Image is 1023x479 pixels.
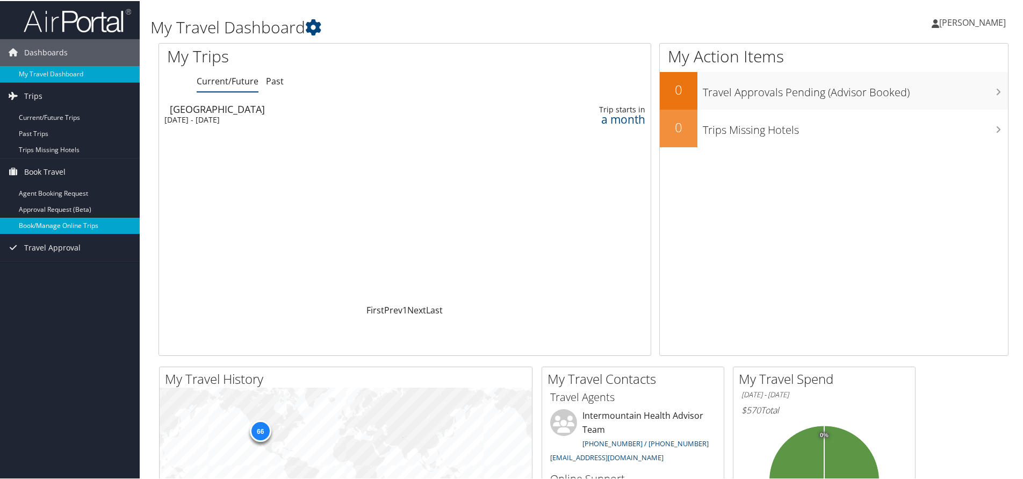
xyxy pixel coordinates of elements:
div: Trip starts in [535,104,645,113]
a: [EMAIL_ADDRESS][DOMAIN_NAME] [550,452,664,461]
div: a month [535,113,645,123]
div: 66 [249,419,271,441]
span: [PERSON_NAME] [939,16,1006,27]
li: Intermountain Health Advisor Team [545,408,721,466]
img: airportal-logo.png [24,7,131,32]
h2: 0 [660,80,697,98]
div: [GEOGRAPHIC_DATA] [170,103,475,113]
h2: My Travel Contacts [547,369,724,387]
h2: My Travel Spend [739,369,915,387]
a: 0Travel Approvals Pending (Advisor Booked) [660,71,1008,109]
h6: Total [741,403,907,415]
h2: 0 [660,117,697,135]
h3: Travel Approvals Pending (Advisor Booked) [703,78,1008,99]
div: [DATE] - [DATE] [164,114,470,124]
span: Dashboards [24,38,68,65]
a: First [366,303,384,315]
a: Prev [384,303,402,315]
h6: [DATE] - [DATE] [741,389,907,399]
a: 0Trips Missing Hotels [660,109,1008,146]
span: Trips [24,82,42,109]
h1: My Action Items [660,44,1008,67]
h1: My Trips [167,44,438,67]
span: Book Travel [24,158,66,184]
a: 1 [402,303,407,315]
h1: My Travel Dashboard [150,15,728,38]
h3: Travel Agents [550,389,716,404]
a: [PERSON_NAME] [932,5,1017,38]
a: Current/Future [197,74,258,86]
h3: Trips Missing Hotels [703,116,1008,137]
a: Past [266,74,284,86]
a: [PHONE_NUMBER] / [PHONE_NUMBER] [582,438,709,447]
a: Next [407,303,426,315]
span: Travel Approval [24,233,81,260]
a: Last [426,303,443,315]
span: $570 [741,403,761,415]
tspan: 0% [820,431,829,438]
h2: My Travel History [165,369,532,387]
